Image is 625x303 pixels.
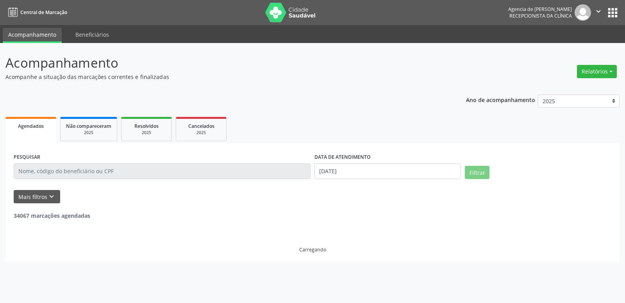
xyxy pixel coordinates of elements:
[14,190,60,204] button: Mais filtroskeyboard_arrow_down
[5,53,435,73] p: Acompanhamento
[314,151,371,163] label: DATA DE ATENDIMENTO
[188,123,214,129] span: Cancelados
[70,28,114,41] a: Beneficiários
[134,123,159,129] span: Resolvidos
[182,130,221,136] div: 2025
[465,166,489,179] button: Filtrar
[591,4,606,21] button: 
[5,6,67,19] a: Central de Marcação
[3,28,62,43] a: Acompanhamento
[20,9,67,16] span: Central de Marcação
[14,151,40,163] label: PESQUISAR
[575,4,591,21] img: img
[594,7,603,16] i: 
[314,163,461,179] input: Selecione um intervalo
[14,163,311,179] input: Nome, código do beneficiário ou CPF
[466,95,535,104] p: Ano de acompanhamento
[66,123,111,129] span: Não compareceram
[127,130,166,136] div: 2025
[508,6,572,13] div: Agencia de [PERSON_NAME]
[5,73,435,81] p: Acompanhe a situação das marcações correntes e finalizadas
[606,6,620,20] button: apps
[47,192,56,201] i: keyboard_arrow_down
[509,13,572,19] span: Recepcionista da clínica
[577,65,617,78] button: Relatórios
[14,212,90,219] strong: 34067 marcações agendadas
[18,123,44,129] span: Agendados
[299,246,326,253] div: Carregando
[66,130,111,136] div: 2025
